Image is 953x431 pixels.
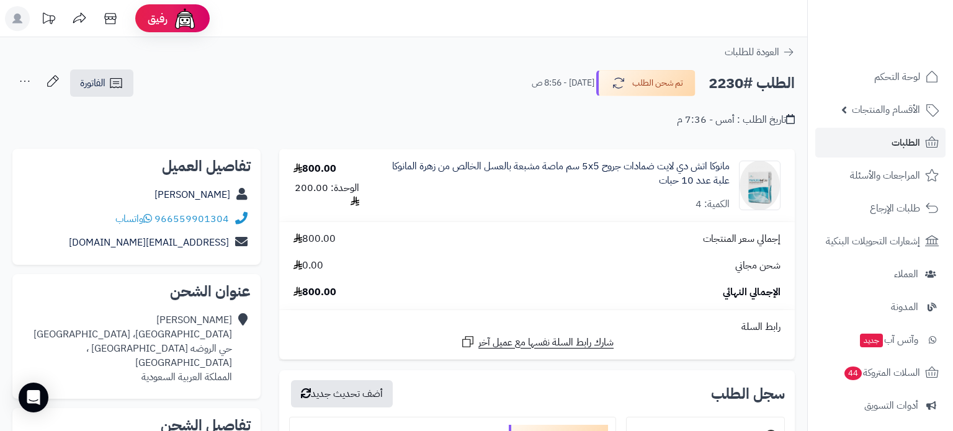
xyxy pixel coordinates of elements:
[19,383,48,412] div: Open Intercom Messenger
[869,9,941,35] img: logo-2.png
[532,77,594,89] small: [DATE] - 8:56 ص
[293,162,336,176] div: 800.00
[115,211,152,226] a: واتساب
[293,259,323,273] span: 0.00
[22,159,251,174] h2: تفاصيل العميل
[709,71,795,96] h2: الطلب #2230
[22,313,232,384] div: [PERSON_NAME] [GEOGRAPHIC_DATA]، [GEOGRAPHIC_DATA] حي الروضه [GEOGRAPHIC_DATA] ، [GEOGRAPHIC_DATA...
[852,101,920,118] span: الأقسام والمنتجات
[870,200,920,217] span: طلبات الإرجاع
[725,45,779,60] span: العودة للطلبات
[148,11,168,26] span: رفيق
[677,113,795,127] div: تاريخ الطلب : أمس - 7:36 م
[69,235,229,250] a: [EMAIL_ADDRESS][DOMAIN_NAME]
[154,211,229,226] a: 966559901304
[815,391,946,420] a: أدوات التسويق
[22,284,251,299] h2: عنوان الشحن
[892,134,920,151] span: الطلبات
[815,358,946,388] a: السلات المتروكة44
[815,292,946,322] a: المدونة
[815,193,946,223] a: طلبات الإرجاع
[735,259,781,273] span: شحن مجاني
[478,335,614,350] span: شارك رابط السلة نفسها مع عميل آخر
[815,62,946,92] a: لوحة التحكم
[815,226,946,256] a: إشعارات التحويلات البنكية
[293,181,359,210] div: الوحدة: 200.00
[460,334,614,350] a: شارك رابط السلة نفسها مع عميل آخر
[80,76,105,91] span: الفاتورة
[826,233,920,250] span: إشعارات التحويلات البنكية
[740,161,780,210] img: 5x5%20mm0030-90x90.png
[293,285,336,300] span: 800.00
[815,161,946,190] a: المراجعات والأسئلة
[864,397,918,414] span: أدوات التسويق
[154,187,230,202] a: [PERSON_NAME]
[815,128,946,158] a: الطلبات
[284,320,790,334] div: رابط السلة
[293,232,336,246] span: 800.00
[172,6,197,31] img: ai-face.png
[850,167,920,184] span: المراجعات والأسئلة
[815,325,946,355] a: وآتس آبجديد
[843,364,920,381] span: السلات المتروكة
[711,386,785,401] h3: سجل الطلب
[291,380,393,407] button: أضف تحديث جديد
[388,159,730,188] a: مانوكا اتش دي لايت ضمادات جروح 5x5 سم ماصة مشبعة بالعسل الخالص من زهرة المانوكا علبة عدد 10 حبات
[894,265,918,283] span: العملاء
[874,68,920,86] span: لوحة التحكم
[703,232,781,246] span: إجمالي سعر المنتجات
[696,197,730,211] div: الكمية: 4
[859,331,918,349] span: وآتس آب
[891,298,918,316] span: المدونة
[815,259,946,289] a: العملاء
[860,334,883,347] span: جديد
[596,70,696,96] button: تم شحن الطلب
[70,69,133,97] a: الفاتورة
[723,285,781,300] span: الإجمالي النهائي
[33,6,64,34] a: تحديثات المنصة
[844,367,862,380] span: 44
[725,45,795,60] a: العودة للطلبات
